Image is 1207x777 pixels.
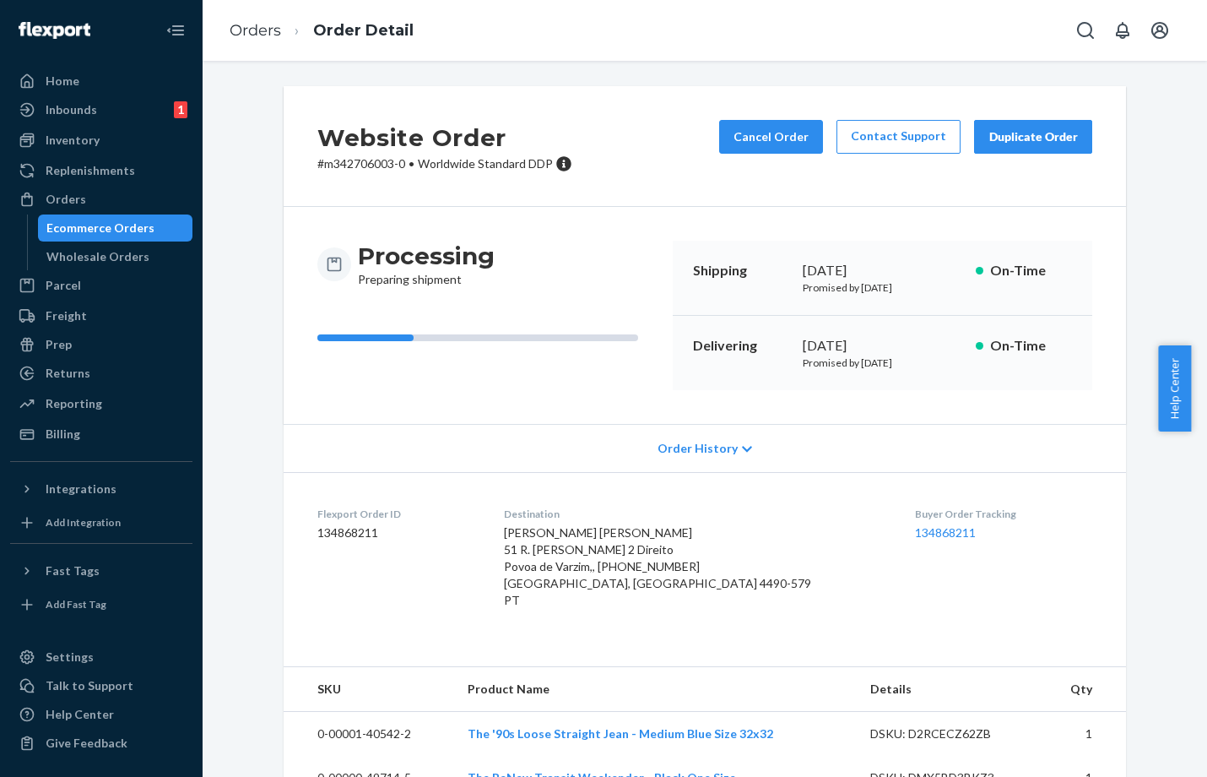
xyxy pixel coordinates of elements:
a: Inventory [10,127,192,154]
a: Contact Support [836,120,961,154]
a: Orders [230,21,281,40]
div: Preparing shipment [358,241,495,288]
div: Inventory [46,132,100,149]
div: Help Center [46,706,114,723]
div: Returns [46,365,90,382]
h3: Processing [358,241,495,271]
p: On-Time [990,336,1072,356]
div: Prep [46,336,72,353]
div: Inbounds [46,101,97,118]
button: Help Center [1158,345,1191,432]
button: Fast Tags [10,557,192,584]
a: Replenishments [10,157,192,184]
a: Orders [10,186,192,213]
button: Cancel Order [719,120,823,154]
div: Fast Tags [46,562,100,579]
th: Details [857,667,1042,712]
p: # m342706003-0 [317,155,572,172]
td: 0-00001-40542-2 [284,712,454,757]
p: Promised by [DATE] [803,280,962,295]
a: Ecommerce Orders [38,215,193,242]
a: Add Integration [10,509,192,536]
div: 1 [174,101,187,118]
button: Duplicate Order [974,120,1092,154]
a: Returns [10,360,192,387]
button: Open notifications [1106,14,1139,47]
a: 134868211 [915,525,976,540]
p: On-Time [990,261,1072,280]
div: Reporting [46,395,102,412]
a: Home [10,68,192,95]
a: The '90s Loose Straight Jean - Medium Blue Size 32x32 [468,726,773,741]
p: Delivering [693,336,789,356]
button: Open Search Box [1069,14,1102,47]
th: SKU [284,667,454,712]
div: Wholesale Orders [46,248,149,265]
div: Replenishments [46,162,135,179]
a: Order Detail [313,21,414,40]
a: Settings [10,644,192,671]
a: Parcel [10,272,192,299]
div: [DATE] [803,336,962,356]
button: Integrations [10,475,192,503]
div: Duplicate Order [988,128,1078,145]
div: Integrations [46,481,116,497]
a: Billing [10,421,192,448]
td: 1 [1042,712,1126,757]
div: Parcel [46,277,81,294]
div: Home [46,73,79,90]
div: [DATE] [803,261,962,280]
div: Billing [46,426,80,443]
a: Inbounds1 [10,96,192,123]
a: Reporting [10,390,192,417]
a: Wholesale Orders [38,243,193,270]
div: Add Integration [46,515,121,530]
div: DSKU: D2RCECZ62ZB [870,725,1029,742]
button: Close Navigation [159,14,192,47]
a: Add Fast Tag [10,591,192,618]
div: Settings [46,649,94,666]
a: Freight [10,302,192,329]
a: Help Center [10,701,192,728]
div: Talk to Support [46,677,133,694]
button: Give Feedback [10,730,192,757]
th: Qty [1042,667,1126,712]
button: Open account menu [1143,14,1177,47]
div: Give Feedback [46,735,127,752]
div: Add Fast Tag [46,597,106,611]
a: Talk to Support [10,672,192,699]
div: Freight [46,307,87,324]
span: • [409,156,414,171]
a: Prep [10,331,192,358]
div: Orders [46,191,86,208]
span: Order History [658,440,738,457]
div: Ecommerce Orders [46,220,154,236]
ol: breadcrumbs [216,6,427,56]
p: Promised by [DATE] [803,356,962,370]
h2: Website Order [317,120,572,155]
dd: 134868211 [317,524,477,541]
img: Flexport logo [19,22,90,39]
dt: Buyer Order Tracking [915,507,1092,521]
span: [PERSON_NAME] [PERSON_NAME] 51 R. [PERSON_NAME] 2 Direito Povoa de Varzim,, [PHONE_NUMBER] [GEOGR... [504,525,811,607]
dt: Destination [504,507,887,521]
dt: Flexport Order ID [317,507,477,521]
th: Product Name [454,667,857,712]
p: Shipping [693,261,789,280]
span: Worldwide Standard DDP [418,156,553,171]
